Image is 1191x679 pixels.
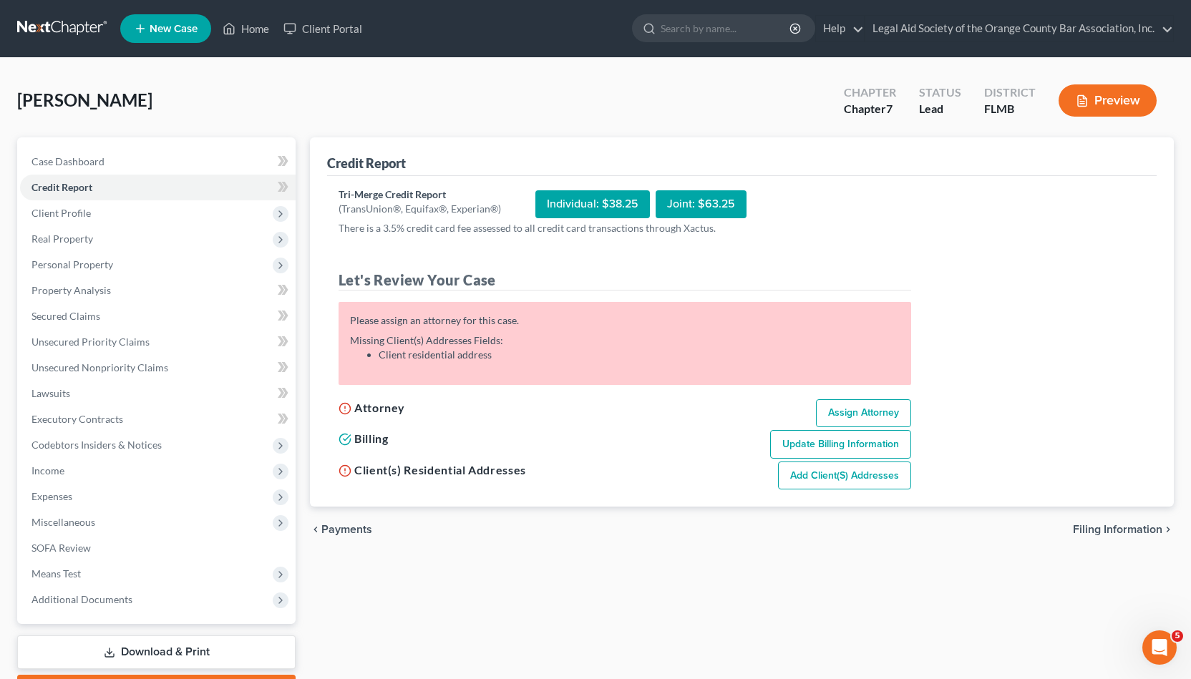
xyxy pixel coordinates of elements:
span: Property Analysis [31,284,111,296]
a: Add Client(s) Addresses [778,461,911,490]
div: Credit Report [327,155,406,172]
span: Real Property [31,233,93,245]
a: Property Analysis [20,278,296,303]
h5: Billing [339,430,388,447]
span: Additional Documents [31,593,132,605]
a: Assign Attorney [816,399,911,428]
span: New Case [150,24,198,34]
span: Expenses [31,490,72,502]
h4: Let's Review Your Case [339,270,911,290]
span: SOFA Review [31,542,91,554]
a: Lawsuits [20,381,296,406]
span: Attorney [354,401,405,414]
h5: Client(s) Residential Addresses [339,461,526,479]
span: Client Profile [31,207,91,219]
div: Chapter [844,84,896,101]
span: 7 [886,102,893,115]
input: Search by name... [661,15,792,41]
span: Miscellaneous [31,516,95,528]
div: District [984,84,1036,101]
a: Unsecured Priority Claims [20,329,296,355]
div: Lead [919,101,961,117]
div: Tri-Merge Credit Report [339,187,501,202]
i: chevron_right [1162,524,1174,535]
span: 5 [1172,630,1183,642]
div: Chapter [844,101,896,117]
p: There is a 3.5% credit card fee assessed to all credit card transactions through Xactus. [339,221,911,235]
span: Secured Claims [31,310,100,322]
div: FLMB [984,101,1036,117]
span: Unsecured Nonpriority Claims [31,361,168,373]
span: Case Dashboard [31,155,104,167]
span: Income [31,464,64,477]
a: Unsecured Nonpriority Claims [20,355,296,381]
a: Client Portal [276,16,369,41]
a: Credit Report [20,175,296,200]
div: Please assign an attorney for this case. [350,313,900,328]
span: Unsecured Priority Claims [31,336,150,348]
a: Executory Contracts [20,406,296,432]
i: chevron_left [310,524,321,535]
button: Filing Information chevron_right [1073,524,1174,535]
a: Legal Aid Society of the Orange County Bar Association, Inc. [865,16,1173,41]
span: Filing Information [1073,524,1162,535]
a: Update Billing Information [770,430,911,459]
button: chevron_left Payments [310,524,372,535]
li: Client residential address [379,348,900,362]
span: Credit Report [31,181,92,193]
span: Payments [321,524,372,535]
div: Missing Client(s) Addresses Fields: [350,333,900,362]
div: Status [919,84,961,101]
span: Personal Property [31,258,113,270]
a: Secured Claims [20,303,296,329]
a: Case Dashboard [20,149,296,175]
span: [PERSON_NAME] [17,89,152,110]
div: Joint: $63.25 [656,190,747,218]
a: SOFA Review [20,535,296,561]
iframe: Intercom live chat [1142,630,1177,665]
div: Individual: $38.25 [535,190,650,218]
a: Home [215,16,276,41]
button: Preview [1059,84,1157,117]
span: Codebtors Insiders & Notices [31,439,162,451]
a: Download & Print [17,635,296,669]
span: Lawsuits [31,387,70,399]
span: Executory Contracts [31,413,123,425]
span: Means Test [31,567,81,580]
div: (TransUnion®, Equifax®, Experian®) [339,202,501,216]
a: Help [816,16,864,41]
